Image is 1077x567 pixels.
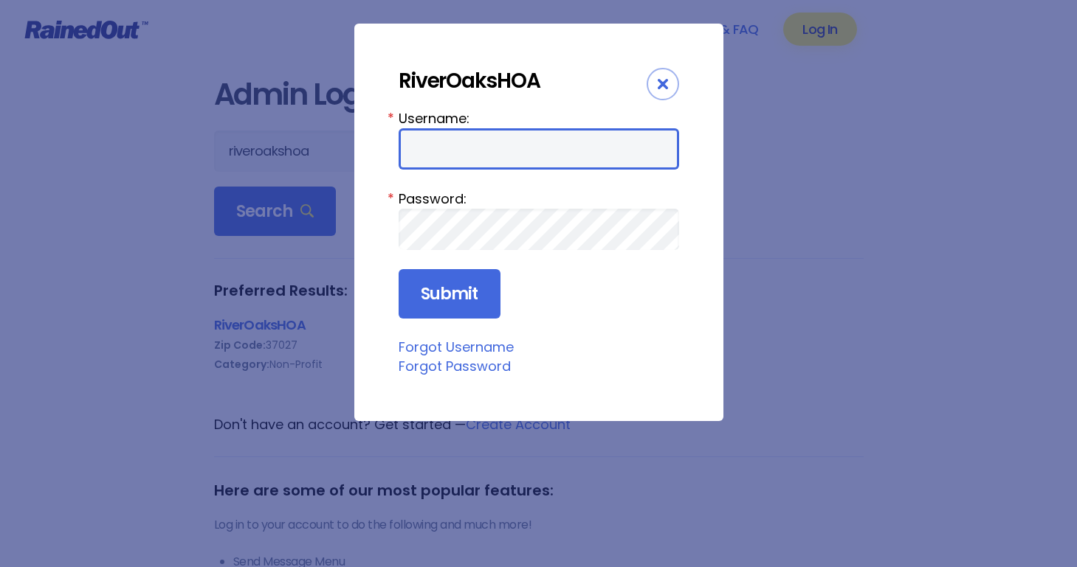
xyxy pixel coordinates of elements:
[399,338,514,356] a: Forgot Username
[399,269,500,319] input: Submit
[399,108,679,128] label: Username:
[399,68,647,94] div: RiverOaksHOA
[399,357,511,375] a: Forgot Password
[399,189,679,209] label: Password:
[647,68,679,100] div: Close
